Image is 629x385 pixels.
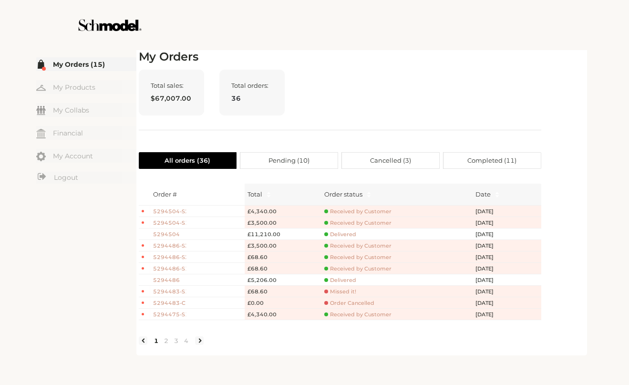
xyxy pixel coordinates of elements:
[36,103,136,117] a: My Collabs
[475,288,504,296] span: [DATE]
[467,153,516,168] span: Completed ( 11 )
[495,190,500,196] span: caret-up
[324,208,392,215] span: Received by Customer
[153,288,186,296] span: 5294483-S1
[475,230,504,239] span: [DATE]
[245,240,321,251] td: £3,500.00
[475,299,504,307] span: [DATE]
[245,286,321,297] td: £68.60
[475,253,504,261] span: [DATE]
[475,189,491,199] span: Date
[370,153,411,168] span: Cancelled ( 3 )
[36,80,136,94] a: My Products
[245,263,321,274] td: £68.60
[153,208,186,216] span: 5294504-S2
[366,190,371,196] span: caret-up
[324,189,362,199] div: Order status
[324,231,356,238] span: Delivered
[324,265,392,272] span: Received by Customer
[151,93,192,104] span: $67,007.00
[36,126,136,140] a: Financial
[151,82,192,89] span: Total sales:
[324,219,392,227] span: Received by Customer
[153,242,186,250] span: 5294486-S3
[324,242,392,250] span: Received by Customer
[268,153,309,168] span: Pending ( 10 )
[161,336,171,345] a: 2
[245,206,321,217] td: £4,340.00
[247,189,262,199] span: Total
[245,251,321,263] td: £68.60
[475,219,504,227] span: [DATE]
[324,254,392,261] span: Received by Customer
[475,311,504,319] span: [DATE]
[245,229,321,240] td: £11,210.00
[245,309,321,320] td: £4,340.00
[475,276,504,284] span: [DATE]
[266,194,271,199] span: caret-down
[324,288,356,295] span: Missed it!
[153,230,186,239] span: 5294504
[36,149,136,163] a: My Account
[195,336,204,345] li: Next Page
[36,83,46,93] img: my-hanger.svg
[36,57,136,71] a: My Orders (15)
[245,274,321,286] td: £5,206.00
[266,190,271,196] span: caret-up
[36,60,46,69] img: my-order.svg
[495,194,500,199] span: caret-down
[231,93,273,104] span: 36
[36,129,46,138] img: my-financial.svg
[324,300,374,307] span: Order Cancelled
[475,265,504,273] span: [DATE]
[139,336,147,345] li: Previous Page
[366,194,371,199] span: caret-down
[475,208,504,216] span: [DATE]
[324,311,392,318] span: Received by Customer
[475,242,504,250] span: [DATE]
[245,217,321,229] td: £3,500.00
[165,153,210,168] span: All orders ( 36 )
[153,276,186,284] span: 5294486
[36,106,46,115] img: my-friends.svg
[153,311,186,319] span: 5294475-S1
[171,336,181,345] a: 3
[139,50,541,64] h2: My Orders
[181,336,191,345] a: 4
[153,299,186,307] span: 5294483-C
[153,265,186,273] span: 5294486-S1
[153,253,186,261] span: 5294486-S2
[231,82,273,89] span: Total orders:
[36,152,46,161] img: my-account.svg
[245,297,321,309] td: £0.00
[153,219,186,227] span: 5294504-S1
[36,57,136,185] div: Menu
[151,336,161,345] a: 1
[36,172,136,184] a: Logout
[150,184,245,206] th: Order #
[324,277,356,284] span: Delivered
